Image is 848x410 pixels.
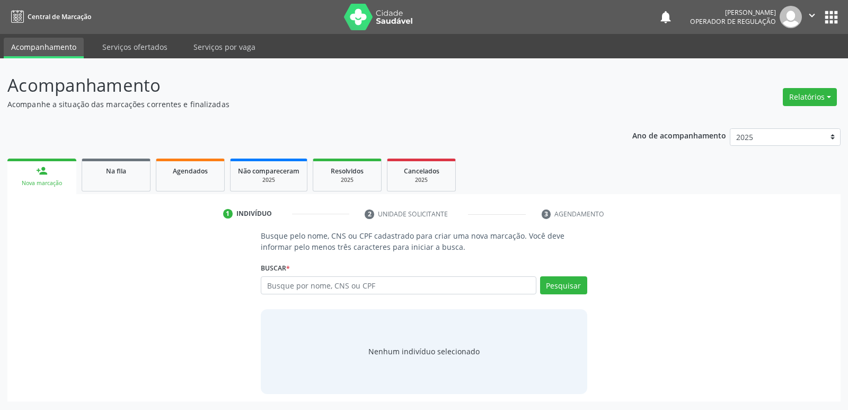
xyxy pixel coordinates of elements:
a: Serviços por vaga [186,38,263,56]
div: Indivíduo [236,209,272,219]
a: Central de Marcação [7,8,91,25]
span: Agendados [173,167,208,176]
p: Acompanhe a situação das marcações correntes e finalizadas [7,99,590,110]
span: Cancelados [404,167,439,176]
input: Busque por nome, CNS ou CPF [261,276,536,294]
span: Na fila [106,167,126,176]
div: [PERSON_NAME] [690,8,776,17]
div: Nova marcação [15,179,69,187]
button: Pesquisar [540,276,587,294]
label: Buscar [261,260,290,276]
button: apps [822,8,841,27]
p: Acompanhamento [7,72,590,99]
a: Acompanhamento [4,38,84,58]
span: Operador de regulação [690,17,776,26]
div: 1 [223,209,233,219]
div: person_add [36,165,48,177]
span: Central de Marcação [28,12,91,21]
button: Relatórios [783,88,837,106]
img: img [780,6,802,28]
p: Ano de acompanhamento [632,128,726,142]
div: 2025 [238,176,299,184]
i:  [806,10,818,21]
span: Resolvidos [331,167,364,176]
div: 2025 [395,176,448,184]
div: Nenhum indivíduo selecionado [368,346,480,357]
p: Busque pelo nome, CNS ou CPF cadastrado para criar uma nova marcação. Você deve informar pelo men... [261,230,587,252]
span: Não compareceram [238,167,299,176]
a: Serviços ofertados [95,38,175,56]
button: notifications [658,10,673,24]
button:  [802,6,822,28]
div: 2025 [321,176,374,184]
